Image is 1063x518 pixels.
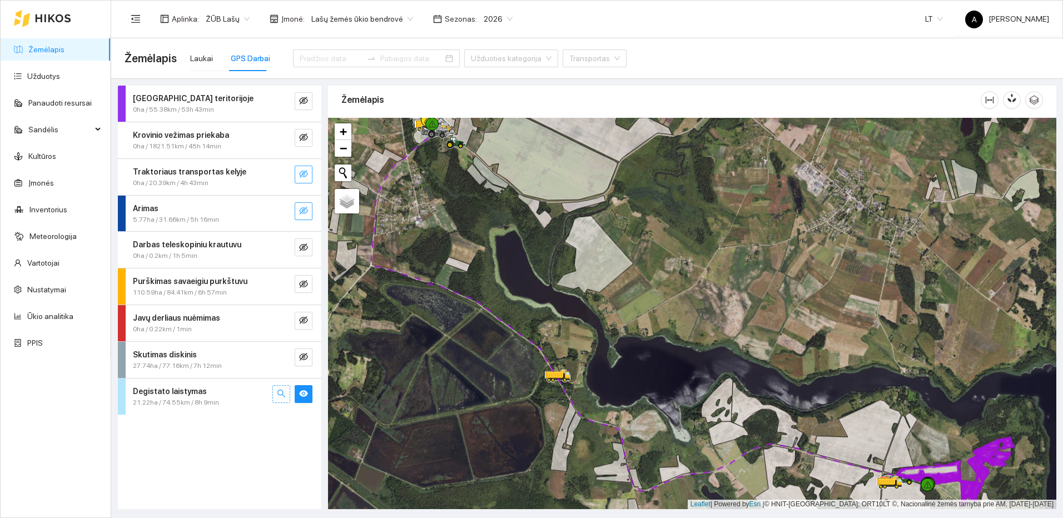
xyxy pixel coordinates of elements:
span: | [763,500,764,508]
span: Aplinka : [172,13,199,25]
div: [GEOGRAPHIC_DATA] teritorijoje0ha / 55.38km / 53h 43mineye-invisible [118,86,321,122]
a: Ūkio analitika [27,312,73,321]
a: PPIS [27,338,43,347]
div: Darbas teleskopiniu krautuvu0ha / 0.2km / 1h 5mineye-invisible [118,232,321,268]
span: A [972,11,977,28]
strong: Skutimas diskinis [133,350,197,359]
span: 0ha / 1821.51km / 45h 14min [133,141,221,152]
strong: Traktoriaus transportas kelyje [133,167,246,176]
strong: Krovinio vežimas priekaba [133,131,229,140]
span: 0ha / 55.38km / 53h 43min [133,104,214,115]
span: eye-invisible [299,170,308,180]
span: eye-invisible [299,352,308,363]
a: Esri [749,500,761,508]
a: Leaflet [691,500,711,508]
button: column-width [981,91,999,109]
span: 0ha / 0.2km / 1h 5min [133,251,197,261]
a: Zoom out [335,140,351,157]
strong: Purškimas savaeigiu purkštuvu [133,277,247,286]
span: eye-invisible [299,96,308,107]
div: GPS Darbai [231,52,270,64]
button: eye-invisible [295,166,312,183]
a: Meteorologija [29,232,77,241]
div: Arimas5.77ha / 31.66km / 5h 16mineye-invisible [118,196,321,232]
span: 0ha / 0.22km / 1min [133,324,192,335]
span: swap-right [367,54,376,63]
a: Užduotys [27,72,60,81]
div: Javų derliaus nuėmimas0ha / 0.22km / 1mineye-invisible [118,305,321,341]
a: Panaudoti resursai [28,98,92,107]
span: Sandėlis [28,118,92,141]
a: Kultūros [28,152,56,161]
strong: Arimas [133,204,158,213]
strong: [GEOGRAPHIC_DATA] teritorijoje [133,94,254,103]
input: Pradžios data [300,52,362,64]
button: eye-invisible [295,202,312,220]
button: eye-invisible [295,348,312,366]
span: 27.74ha / 77.16km / 7h 12min [133,361,222,371]
button: eye-invisible [295,92,312,110]
span: eye-invisible [299,280,308,290]
a: Vartotojai [27,258,59,267]
span: menu-fold [131,14,141,24]
div: | Powered by © HNIT-[GEOGRAPHIC_DATA]; ORT10LT ©, Nacionalinė žemės tarnyba prie AM, [DATE]-[DATE] [688,500,1056,509]
a: Nustatymai [27,285,66,294]
span: column-width [981,96,998,104]
button: eye-invisible [295,238,312,256]
strong: Darbas teleskopiniu krautuvu [133,240,241,249]
button: eye-invisible [295,275,312,293]
button: menu-fold [125,8,147,30]
div: Žemėlapis [341,84,981,116]
span: layout [160,14,169,23]
div: Purškimas savaeigiu purkštuvu110.59ha / 84.41km / 6h 57mineye-invisible [118,268,321,305]
button: eye-invisible [295,129,312,147]
span: eye-invisible [299,206,308,217]
span: eye-invisible [299,316,308,326]
span: Sezonas : [445,13,477,25]
div: Laukai [190,52,213,64]
button: eye [295,385,312,403]
button: Initiate a new search [335,165,351,181]
div: Krovinio vežimas priekaba0ha / 1821.51km / 45h 14mineye-invisible [118,122,321,158]
div: Degistato laistymas21.22ha / 74.55km / 8h 9minsearcheye [118,378,321,415]
span: ŽŪB Lašų [206,11,250,27]
span: eye [299,389,308,400]
button: search [272,385,290,403]
strong: Degistato laistymas [133,387,207,396]
span: calendar [433,14,442,23]
a: Žemėlapis [28,45,64,54]
span: search [277,389,286,400]
span: − [340,141,347,155]
span: Žemėlapis [125,49,177,67]
a: Įmonės [28,178,54,187]
span: shop [270,14,279,23]
button: eye-invisible [295,312,312,330]
span: to [367,54,376,63]
input: Pabaigos data [380,52,443,64]
span: 0ha / 20.39km / 4h 43min [133,178,208,188]
div: Traktoriaus transportas kelyje0ha / 20.39km / 4h 43mineye-invisible [118,159,321,195]
span: eye-invisible [299,243,308,253]
span: + [340,124,347,138]
span: [PERSON_NAME] [965,14,1049,23]
span: 110.59ha / 84.41km / 6h 57min [133,287,227,298]
a: Zoom in [335,123,351,140]
a: Inventorius [29,205,67,214]
span: 5.77ha / 31.66km / 5h 16min [133,215,219,225]
span: Lašų žemės ūkio bendrovė [311,11,413,27]
strong: Javų derliaus nuėmimas [133,313,220,322]
a: Layers [335,189,359,213]
span: eye-invisible [299,133,308,143]
span: 21.22ha / 74.55km / 8h 9min [133,397,219,408]
span: LT [925,11,943,27]
span: 2026 [484,11,513,27]
div: Skutimas diskinis27.74ha / 77.16km / 7h 12mineye-invisible [118,342,321,378]
span: Įmonė : [281,13,305,25]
